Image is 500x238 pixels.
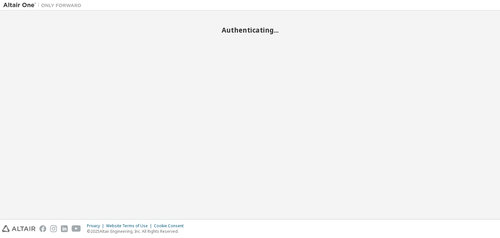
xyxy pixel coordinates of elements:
[50,225,57,232] img: instagram.svg
[61,225,68,232] img: linkedin.svg
[106,223,154,229] div: Website Terms of Use
[87,229,187,234] p: © 2025 Altair Engineering, Inc. All Rights Reserved.
[2,225,35,232] img: altair_logo.svg
[39,225,46,232] img: facebook.svg
[154,223,187,229] div: Cookie Consent
[3,2,85,8] img: Altair One
[3,26,497,34] h2: Authenticating...
[87,223,106,229] div: Privacy
[72,225,81,232] img: youtube.svg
